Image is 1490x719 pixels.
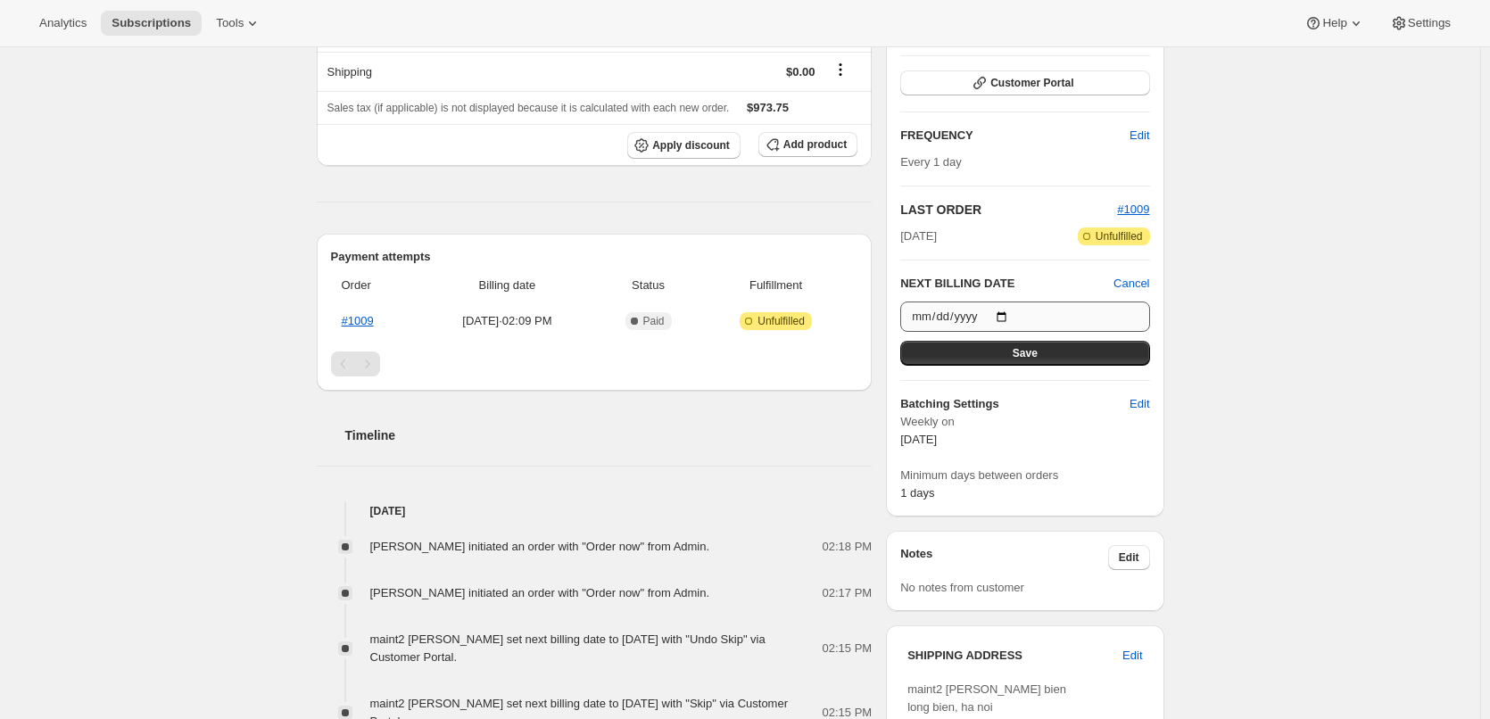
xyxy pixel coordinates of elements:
[1130,127,1149,145] span: Edit
[823,538,873,556] span: 02:18 PM
[900,545,1108,570] h3: Notes
[327,102,730,114] span: Sales tax (if applicable) is not displayed because it is calculated with each new order.
[317,52,601,91] th: Shipping
[900,155,962,169] span: Every 1 day
[317,502,873,520] h4: [DATE]
[1408,16,1451,30] span: Settings
[370,540,710,553] span: [PERSON_NAME] initiated an order with "Order now" from Admin.
[423,277,592,294] span: Billing date
[900,395,1130,413] h6: Batching Settings
[1119,121,1160,150] button: Edit
[112,16,191,30] span: Subscriptions
[370,632,766,664] span: maint2 [PERSON_NAME] set next billing date to [DATE] with "Undo Skip" via Customer Portal.
[205,11,272,36] button: Tools
[1294,11,1375,36] button: Help
[1096,229,1143,244] span: Unfulfilled
[1122,647,1142,665] span: Edit
[758,132,857,157] button: Add product
[900,341,1149,366] button: Save
[990,76,1073,90] span: Customer Portal
[1113,275,1149,293] button: Cancel
[602,277,694,294] span: Status
[1108,545,1150,570] button: Edit
[900,201,1117,219] h2: LAST ORDER
[1013,346,1038,360] span: Save
[783,137,847,152] span: Add product
[331,266,418,305] th: Order
[1119,550,1139,565] span: Edit
[1117,202,1149,216] a: #1009
[1379,11,1461,36] button: Settings
[652,138,730,153] span: Apply discount
[345,426,873,444] h2: Timeline
[757,314,805,328] span: Unfulfilled
[900,70,1149,95] button: Customer Portal
[900,581,1024,594] span: No notes from customer
[1130,395,1149,413] span: Edit
[29,11,97,36] button: Analytics
[823,584,873,602] span: 02:17 PM
[101,11,202,36] button: Subscriptions
[900,413,1149,431] span: Weekly on
[900,127,1130,145] h2: FREQUENCY
[370,586,710,599] span: [PERSON_NAME] initiated an order with "Order now" from Admin.
[747,101,789,114] span: $973.75
[216,16,244,30] span: Tools
[331,248,858,266] h2: Payment attempts
[643,314,665,328] span: Paid
[705,277,847,294] span: Fulfillment
[39,16,87,30] span: Analytics
[786,65,815,79] span: $0.00
[1119,390,1160,418] button: Edit
[900,275,1113,293] h2: NEXT BILLING DATE
[1117,201,1149,219] button: #1009
[1112,641,1153,670] button: Edit
[823,640,873,657] span: 02:15 PM
[907,647,1122,665] h3: SHIPPING ADDRESS
[900,486,934,500] span: 1 days
[900,467,1149,484] span: Minimum days between orders
[900,433,937,446] span: [DATE]
[342,314,374,327] a: #1009
[1322,16,1346,30] span: Help
[423,312,592,330] span: [DATE] · 02:09 PM
[627,132,741,159] button: Apply discount
[331,351,858,376] nav: Pagination
[900,227,937,245] span: [DATE]
[826,60,855,79] button: Shipping actions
